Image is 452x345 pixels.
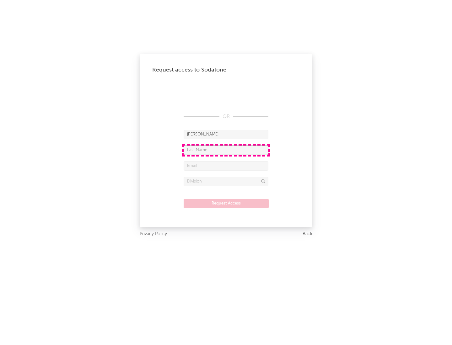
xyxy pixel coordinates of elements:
input: First Name [184,130,268,139]
button: Request Access [184,199,269,208]
input: Email [184,161,268,171]
input: Last Name [184,146,268,155]
a: Back [303,230,312,238]
div: Request access to Sodatone [152,66,300,74]
a: Privacy Policy [140,230,167,238]
input: Division [184,177,268,186]
div: OR [184,113,268,120]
